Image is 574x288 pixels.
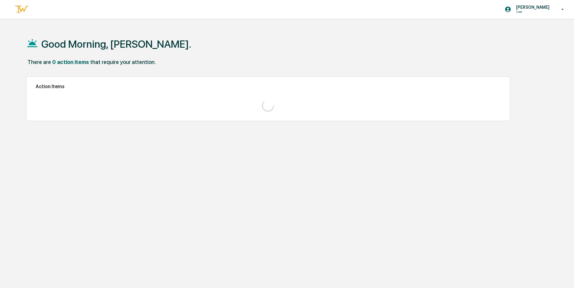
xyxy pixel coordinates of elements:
[90,59,156,65] div: that require your attention.
[36,84,501,89] h2: Action Items
[511,10,553,14] p: User
[52,59,89,65] div: 0 action items
[27,59,51,65] div: There are
[14,5,29,14] img: logo
[41,38,191,50] h1: Good Morning, [PERSON_NAME].
[511,5,553,10] p: [PERSON_NAME]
